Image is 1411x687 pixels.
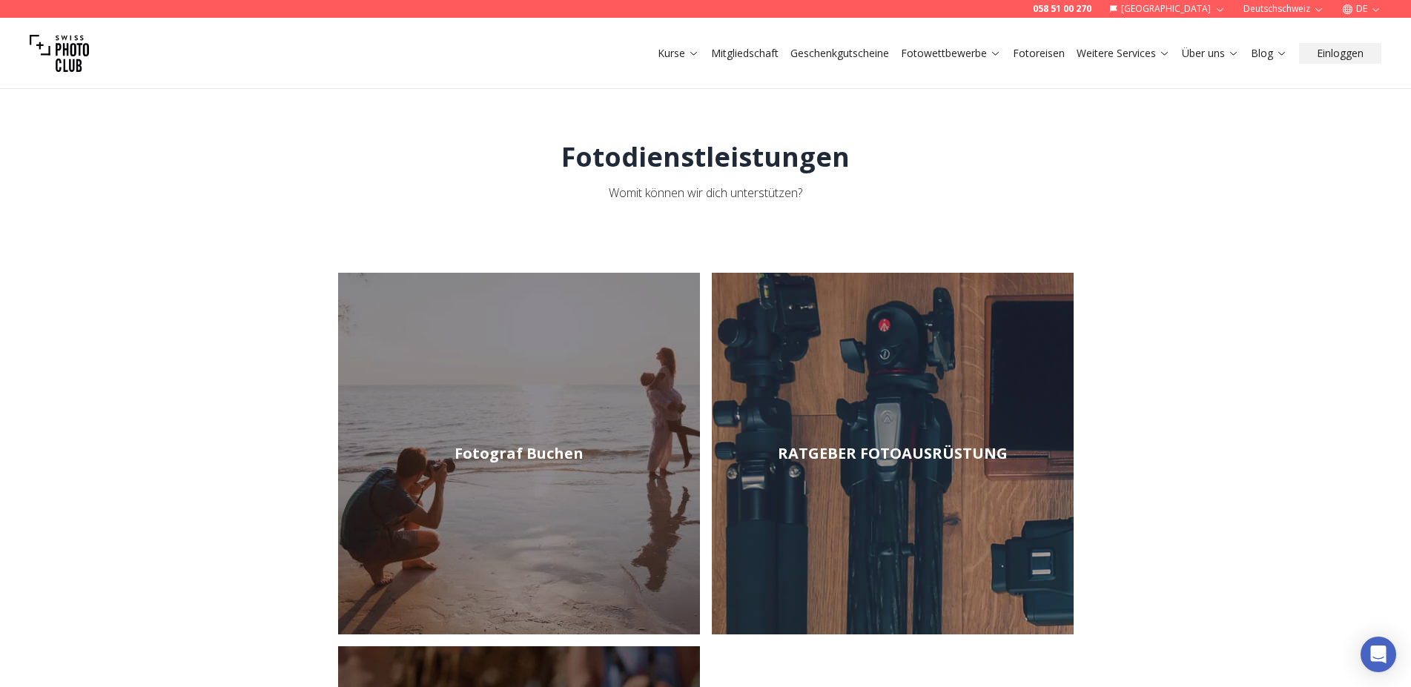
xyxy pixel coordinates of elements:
[609,185,802,201] span: Womit können wir dich unterstützen?
[1245,43,1293,64] button: Blog
[778,443,1008,464] h2: RATGEBER FOTOAUSRÜSTUNG
[1007,43,1071,64] button: Fotoreisen
[1071,43,1176,64] button: Weitere Services
[561,142,850,172] h1: Fotodienstleistungen
[1033,3,1091,15] a: 058 51 00 270
[652,43,705,64] button: Kurse
[1013,46,1065,61] a: Fotoreisen
[784,43,895,64] button: Geschenkgutscheine
[1299,43,1381,64] button: Einloggen
[711,46,779,61] a: Mitgliedschaft
[338,273,700,634] img: Fotograf Buchen
[455,443,584,464] h2: Fotograf Buchen
[895,43,1007,64] button: Fotowettbewerbe
[1361,637,1396,672] div: Open Intercom Messenger
[1251,46,1287,61] a: Blog
[1182,46,1239,61] a: Über uns
[790,46,889,61] a: Geschenkgutscheine
[1077,46,1170,61] a: Weitere Services
[1176,43,1245,64] button: Über uns
[30,24,89,83] img: Swiss photo club
[901,46,1001,61] a: Fotowettbewerbe
[712,273,1074,634] a: RATGEBER FOTOAUSRÜSTUNG
[705,43,784,64] button: Mitgliedschaft
[658,46,699,61] a: Kurse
